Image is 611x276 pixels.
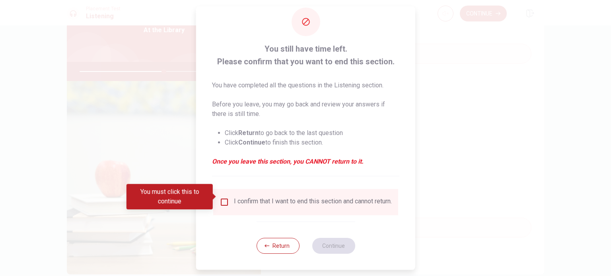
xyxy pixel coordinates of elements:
button: Return [256,238,299,254]
button: Continue [312,238,355,254]
span: You must click this to continue [220,197,229,207]
li: Click to finish this section. [225,138,399,147]
span: You still have time left. Please confirm that you want to end this section. [212,42,399,68]
div: You must click this to continue [126,184,213,209]
li: Click to go back to the last question [225,128,399,138]
strong: Return [238,129,259,137]
em: Once you leave this section, you CANNOT return to it. [212,157,399,166]
p: Before you leave, you may go back and review your answers if there is still time. [212,100,399,119]
div: I confirm that I want to end this section and cannot return. [234,197,392,207]
strong: Continue [238,139,265,146]
p: You have completed all the questions in the Listening section. [212,81,399,90]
